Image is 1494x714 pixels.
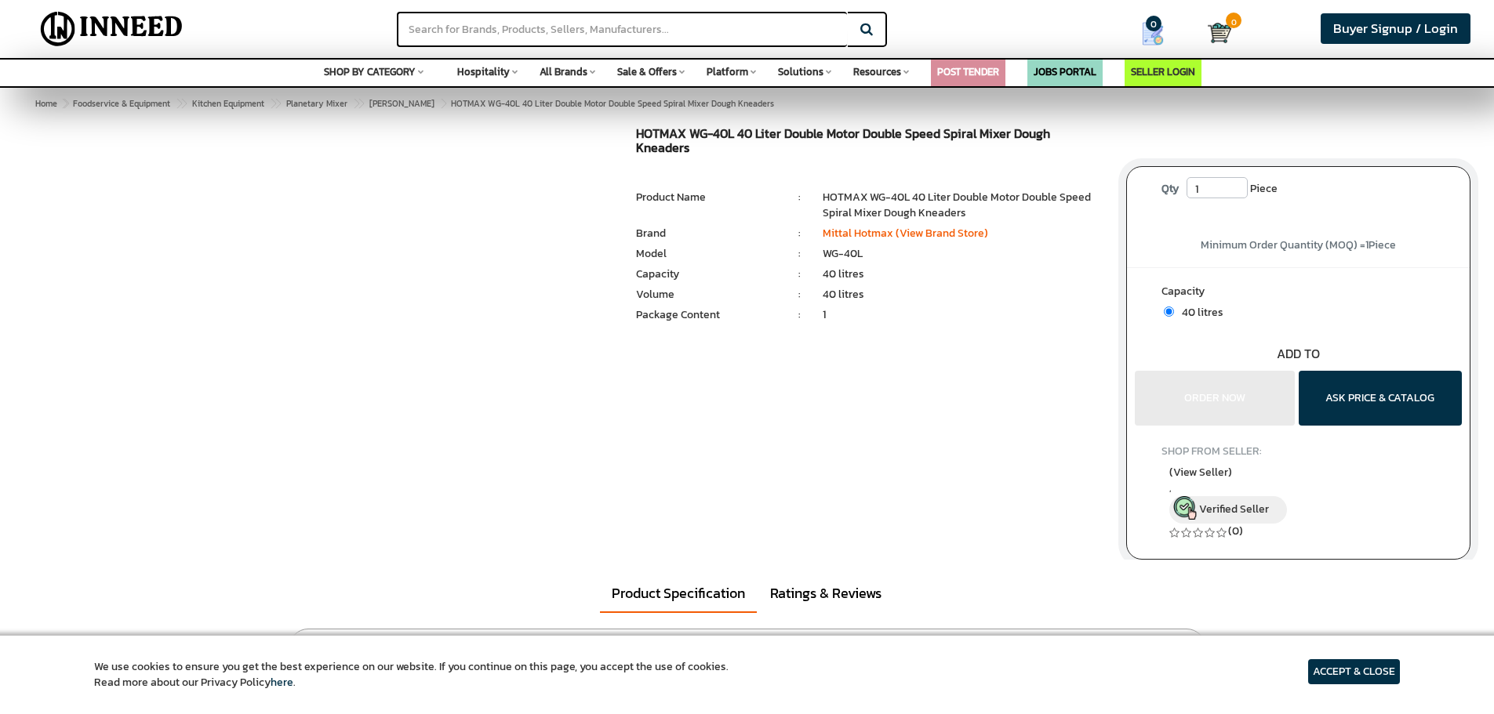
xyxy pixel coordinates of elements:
li: Package Content [636,307,776,323]
span: (View Seller) [1169,464,1232,480]
span: SHOP BY CATEGORY [324,64,416,79]
li: : [776,287,823,303]
a: Mittal Hotmax (View Brand Store) [823,225,988,241]
img: Show My Quotes [1141,22,1165,45]
span: 0 [1226,13,1241,28]
li: Product Name [636,190,776,205]
li: 40 litres [823,266,1103,282]
a: (View Seller) , Verified Seller [1169,464,1427,524]
span: > [63,97,67,110]
li: Model [636,246,776,262]
span: 1 [1365,237,1369,253]
a: Planetary Mixer [283,94,351,113]
span: Solutions [778,64,823,79]
span: Kitchen Equipment [192,97,264,110]
li: : [776,246,823,262]
span: Sale & Offers [617,64,677,79]
label: Qty [1154,177,1187,201]
a: (0) [1228,523,1243,539]
a: Product Specification [600,575,757,613]
img: Inneed.Market [27,9,196,49]
span: Piece [1250,177,1278,201]
a: JOBS PORTAL [1034,64,1096,79]
li: Volume [636,287,776,303]
span: Buyer Signup / Login [1333,19,1458,38]
span: Minimum Order Quantity (MOQ) = Piece [1201,237,1396,253]
li: Capacity [636,266,776,282]
span: , [1169,482,1427,495]
span: Resources [853,64,901,79]
span: Foodservice & Equipment [73,97,170,110]
li: : [776,266,823,282]
span: Verified Seller [1199,501,1269,517]
span: All Brands [540,64,587,79]
span: > [353,94,361,113]
li: WG-40L [823,246,1103,262]
img: inneed-verified-seller-icon.png [1173,496,1197,520]
span: 40 litres [1174,304,1223,321]
img: Cart [1208,21,1231,45]
input: Search for Brands, Products, Sellers, Manufacturers... [397,12,847,47]
a: Buyer Signup / Login [1321,13,1470,44]
li: : [776,190,823,205]
span: Planetary Mixer [286,97,347,110]
a: [PERSON_NAME] [366,94,438,113]
span: Hospitality [457,64,510,79]
h1: HOTMAX WG-40L 40 Liter Double Motor Double Speed Spiral Mixer Dough Kneaders [636,127,1103,158]
a: Cart 0 [1208,16,1223,50]
a: here [271,674,293,690]
li: HOTMAX WG-40L 40 Liter Double Motor Double Speed Spiral Mixer Dough Kneaders [823,190,1103,221]
a: POST TENDER [937,64,999,79]
h4: SHOP FROM SELLER: [1161,445,1435,457]
a: SELLER LOGIN [1131,64,1195,79]
span: > [440,94,448,113]
a: Home [32,94,60,113]
li: : [776,226,823,241]
li: Brand [636,226,776,241]
span: 0 [1146,16,1161,31]
label: Capacity [1161,284,1435,303]
span: > [176,94,184,113]
li: : [776,307,823,323]
img: HOTMAX WG-40L 40Liter Double Motor Double Speed Spiral Mixer Dough Kneaders [135,127,501,519]
a: Ratings & Reviews [758,575,893,611]
div: ADD TO [1127,345,1470,363]
article: We use cookies to ensure you get the best experience on our website. If you continue on this page... [94,659,729,690]
a: Foodservice & Equipment [70,94,173,113]
span: Platform [707,64,748,79]
button: ASK PRICE & CATALOG [1299,371,1462,426]
span: [PERSON_NAME] [369,97,434,110]
article: ACCEPT & CLOSE [1308,659,1400,684]
li: 40 litres [823,287,1103,303]
a: my Quotes 0 [1111,16,1208,52]
li: 1 [823,307,1103,323]
span: HOTMAX WG-40L 40 Liter Double Motor Double Speed Spiral Mixer Dough Kneaders [70,97,774,110]
a: Kitchen Equipment [189,94,267,113]
span: > [270,94,278,113]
